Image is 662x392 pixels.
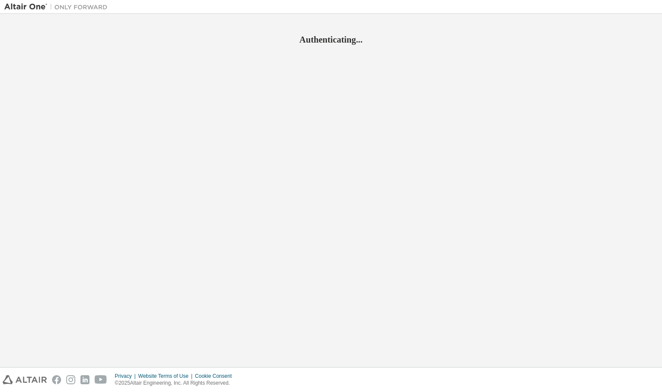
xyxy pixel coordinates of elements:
[4,3,112,11] img: Altair One
[66,375,75,384] img: instagram.svg
[4,34,658,45] h2: Authenticating...
[3,375,47,384] img: altair_logo.svg
[115,373,138,380] div: Privacy
[195,373,237,380] div: Cookie Consent
[52,375,61,384] img: facebook.svg
[80,375,89,384] img: linkedin.svg
[95,375,107,384] img: youtube.svg
[138,373,195,380] div: Website Terms of Use
[115,380,237,387] p: © 2025 Altair Engineering, Inc. All Rights Reserved.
